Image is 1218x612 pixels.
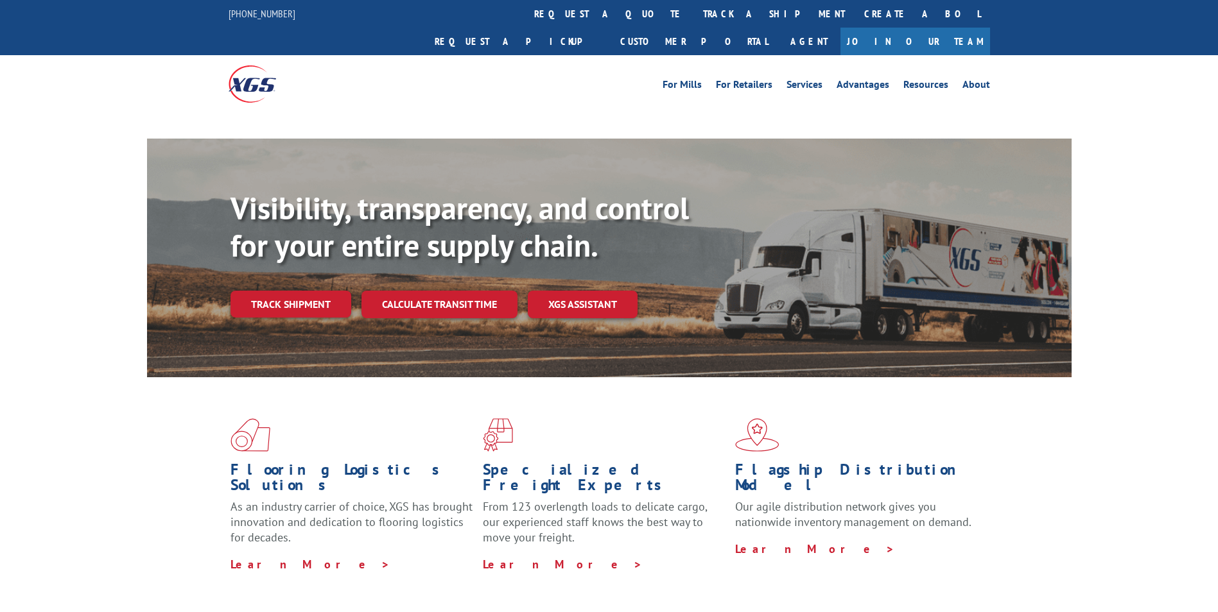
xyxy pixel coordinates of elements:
img: xgs-icon-flagship-distribution-model-red [735,418,779,452]
a: [PHONE_NUMBER] [229,7,295,20]
h1: Flooring Logistics Solutions [231,462,473,499]
img: xgs-icon-total-supply-chain-intelligence-red [231,418,270,452]
a: Resources [903,80,948,94]
a: Request a pickup [425,28,611,55]
a: Join Our Team [840,28,990,55]
a: Calculate transit time [361,291,518,318]
span: Our agile distribution network gives you nationwide inventory management on demand. [735,499,971,529]
h1: Specialized Freight Experts [483,462,726,499]
a: Learn More > [483,557,643,572]
a: For Retailers [716,80,772,94]
p: From 123 overlength loads to delicate cargo, our experienced staff knows the best way to move you... [483,499,726,556]
img: xgs-icon-focused-on-flooring-red [483,418,513,452]
a: Agent [778,28,840,55]
a: Learn More > [231,557,390,572]
a: Advantages [837,80,889,94]
span: As an industry carrier of choice, XGS has brought innovation and dedication to flooring logistics... [231,499,473,545]
a: XGS ASSISTANT [528,291,638,318]
h1: Flagship Distribution Model [735,462,978,499]
a: About [962,80,990,94]
a: For Mills [663,80,702,94]
a: Customer Portal [611,28,778,55]
b: Visibility, transparency, and control for your entire supply chain. [231,188,689,265]
a: Services [787,80,822,94]
a: Track shipment [231,291,351,318]
a: Learn More > [735,541,895,556]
